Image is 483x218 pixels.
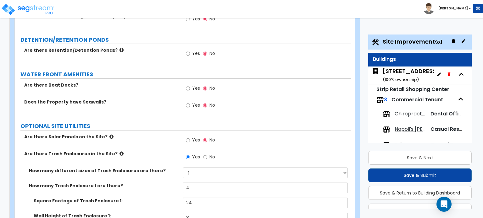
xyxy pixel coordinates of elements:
[24,151,178,157] label: Are there Trash Enclosures in the Site?
[119,151,124,156] i: click for more info!
[368,168,472,182] button: Save & Submit
[209,16,215,22] span: No
[186,154,190,161] input: Yes
[376,96,384,104] img: tenants.png
[383,38,442,45] span: Site Improvements
[203,154,207,161] input: No
[423,3,434,14] img: avatar.png
[186,102,190,109] input: Yes
[436,197,452,212] div: Open Intercom Messenger
[186,50,190,57] input: Yes
[368,204,472,217] button: Advanced
[383,126,390,133] img: tenants.png
[20,122,351,130] label: OPTIONAL SITE UTILITIES
[371,67,434,83] span: 3320 Lakeview Parkway
[438,39,442,45] small: x1
[438,6,468,11] b: [PERSON_NAME]
[24,99,178,105] label: Does the Property have Seawalls?
[203,102,207,109] input: No
[109,134,114,139] i: click for more info!
[383,110,390,118] img: tenants.png
[395,110,426,118] span: Chiropractor
[371,38,380,46] img: Construction.png
[34,198,178,204] label: Square Footage of Trash Enclosure 1:
[395,126,426,133] span: Napoli's Rowlett
[371,67,380,75] img: building.svg
[24,82,178,88] label: Are there Boat Docks?
[383,67,439,83] div: [STREET_ADDRESS]
[192,154,200,160] span: Yes
[209,85,215,91] span: No
[383,77,419,82] small: ( 100 % ownership)
[203,85,207,92] input: No
[29,167,178,174] label: How many different sizes of Trash Enclosures are there?
[209,102,215,108] span: No
[186,137,190,144] input: Yes
[209,50,215,56] span: No
[395,141,414,148] span: Subway
[119,48,124,52] i: click for more info!
[203,137,207,144] input: No
[192,50,200,56] span: Yes
[192,85,200,91] span: Yes
[192,102,200,108] span: Yes
[203,16,207,23] input: No
[192,137,200,143] span: Yes
[209,137,215,143] span: No
[24,134,178,140] label: Are there Solar Panels on the Site?
[20,70,351,78] label: WATER FRONT AMENITIES
[368,151,472,165] button: Save & Next
[1,3,54,16] img: logo_pro_r.png
[373,56,467,63] div: Buildings
[368,186,472,200] button: Save & Return to Building Dashboard
[203,50,207,57] input: No
[29,183,178,189] label: How many Trash Enclosure 1 are there?
[192,16,200,22] span: Yes
[384,96,387,103] span: 3
[24,47,178,53] label: Are there Retention/Detention Ponds?
[391,96,443,103] span: Commercial Tenant
[376,86,449,93] small: Strip Retail Shopping Center
[209,154,215,160] span: No
[186,85,190,92] input: Yes
[383,141,390,149] img: tenants.png
[186,16,190,23] input: Yes
[20,36,351,44] label: DETENTION/RETENTION PONDS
